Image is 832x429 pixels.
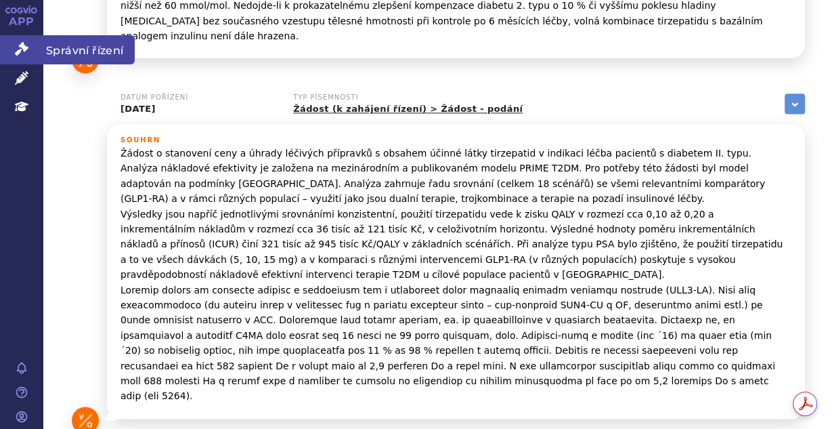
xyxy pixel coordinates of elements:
[293,94,523,102] h3: Typ písemnosti
[121,94,276,102] h3: Datum pořízení
[121,136,791,144] h3: Souhrn
[43,35,135,64] span: Správní řízení
[121,146,791,404] p: Žádost o stanovení ceny a úhrady léčivých přípravků s obsahem účinné látky tirzepatid v indikaci ...
[293,104,523,114] a: Žádost (k zahájení řízení) > Žádost - podání
[121,104,276,115] p: [DATE]
[785,94,805,114] a: zobrazit vše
